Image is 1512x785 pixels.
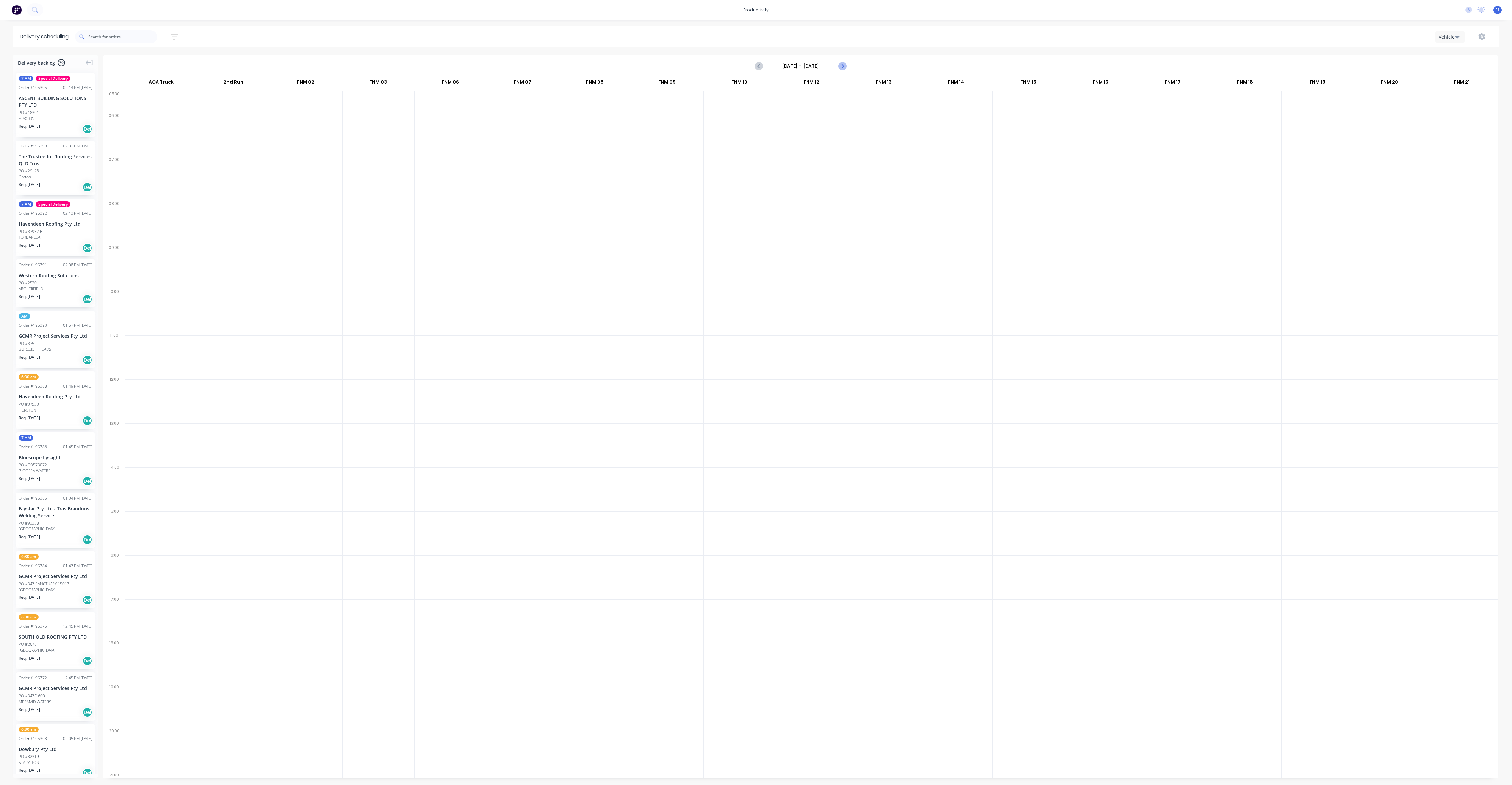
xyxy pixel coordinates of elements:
div: Del [82,416,92,426]
div: 13:00 [103,419,125,463]
span: 7 AM [19,435,33,441]
div: FNM 10 [703,77,775,91]
div: 02:08 PM [DATE] [63,262,92,268]
div: Del [82,768,92,778]
div: PO #347 SANCTUARY 15013 [19,581,69,587]
span: 70 [58,59,65,66]
div: Dowbury Pty Ltd [19,746,92,752]
div: MERMAID WATERS [19,699,92,705]
div: FNM 13 [848,77,920,91]
span: 6:30 am [19,614,39,620]
span: Req. [DATE] [19,707,40,713]
div: 20:00 [103,727,125,771]
div: 21:00 [103,771,125,779]
div: PO #375 [19,341,34,347]
div: FNM 12 [776,77,848,91]
span: Req. [DATE] [19,182,40,188]
div: 12:00 [103,375,125,419]
div: 01:34 PM [DATE] [63,495,92,501]
div: FNM 02 [270,77,342,91]
span: 6:30 am [19,727,39,732]
div: Order # 195395 [19,85,47,91]
div: Del [82,535,92,545]
div: FNM 15 [992,77,1064,91]
div: Order # 195393 [19,143,47,149]
div: 08:00 [103,200,125,244]
div: ARCHERFIELD [19,286,92,292]
div: [GEOGRAPHIC_DATA] [19,647,92,653]
div: Del [82,124,92,134]
div: 01:57 PM [DATE] [63,323,92,328]
div: Order # 195375 [19,623,47,629]
span: 7 AM [19,201,33,207]
div: Del [82,476,92,486]
div: GCMR Project Services Pty Ltd [19,573,92,580]
span: Req. [DATE] [19,655,40,661]
button: Vehicle [1435,31,1465,43]
span: 6:30 am [19,554,39,560]
div: 14:00 [103,463,125,507]
div: PO #29128 [19,168,39,174]
span: Delivery backlog [18,59,55,66]
div: FNM 19 [1281,77,1353,91]
div: ACA Truck [125,77,197,91]
span: Req. [DATE] [19,476,40,482]
span: Req. [DATE] [19,123,40,129]
div: FNM 14 [920,77,992,91]
div: 01:49 PM [DATE] [63,383,92,389]
span: AM [19,313,30,319]
div: STAPYLTON [19,760,92,766]
div: 17:00 [103,595,125,639]
div: FNM 17 [1137,77,1209,91]
div: Havendeen Roofing Pty Ltd [19,393,92,400]
div: 16:00 [103,551,125,595]
div: PO #37533 [19,401,39,407]
div: TORBANLEA [19,235,92,240]
div: 15:00 [103,507,125,551]
div: Del [82,294,92,304]
div: 02:13 PM [DATE] [63,211,92,216]
div: Delivery scheduling [13,26,75,47]
div: PO #DQ573072 [19,462,47,468]
div: 07:00 [103,156,125,200]
img: Factory [12,5,22,15]
div: HERSTON [19,407,92,413]
div: FNM 08 [559,77,631,91]
div: 05:30 [103,90,125,112]
div: Bluescope Lysaght [19,454,92,461]
span: Req. [DATE] [19,594,40,600]
div: Del [82,355,92,365]
div: Order # 195391 [19,262,47,268]
div: Gatton [19,174,92,180]
div: FNM 20 [1354,77,1425,91]
div: Vehicle [1439,34,1458,40]
div: PO #2520 [19,280,37,286]
div: 01:47 PM [DATE] [63,563,92,569]
div: PO #347/16001 [19,693,47,699]
div: The Trustee for Roofing Services QLD Trust [19,153,92,167]
div: FNM 16 [1064,77,1136,91]
div: BURLEIGH HEADS [19,347,92,352]
div: 02:05 PM [DATE] [63,736,92,742]
div: GCMR Project Services Pty Ltd [19,685,92,692]
div: PO #2678 [19,641,37,647]
div: Del [82,656,92,666]
div: 06:00 [103,112,125,156]
div: Order # 195372 [19,675,47,681]
div: Order # 195384 [19,563,47,569]
div: PO #93358 [19,520,39,526]
span: Req. [DATE] [19,294,40,300]
div: BIGGERA WATERS [19,468,92,474]
div: FNM 21 [1426,77,1498,91]
span: Req. [DATE] [19,354,40,360]
div: 02:14 PM [DATE] [63,85,92,91]
span: Special Delivery [36,76,70,81]
div: Order # 195386 [19,444,47,450]
div: FNM 06 [414,77,486,91]
div: Order # 195385 [19,495,47,501]
div: Del [82,595,92,605]
div: [GEOGRAPHIC_DATA] [19,526,92,532]
div: Del [82,243,92,253]
span: Req. [DATE] [19,242,40,248]
div: Del [82,707,92,717]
